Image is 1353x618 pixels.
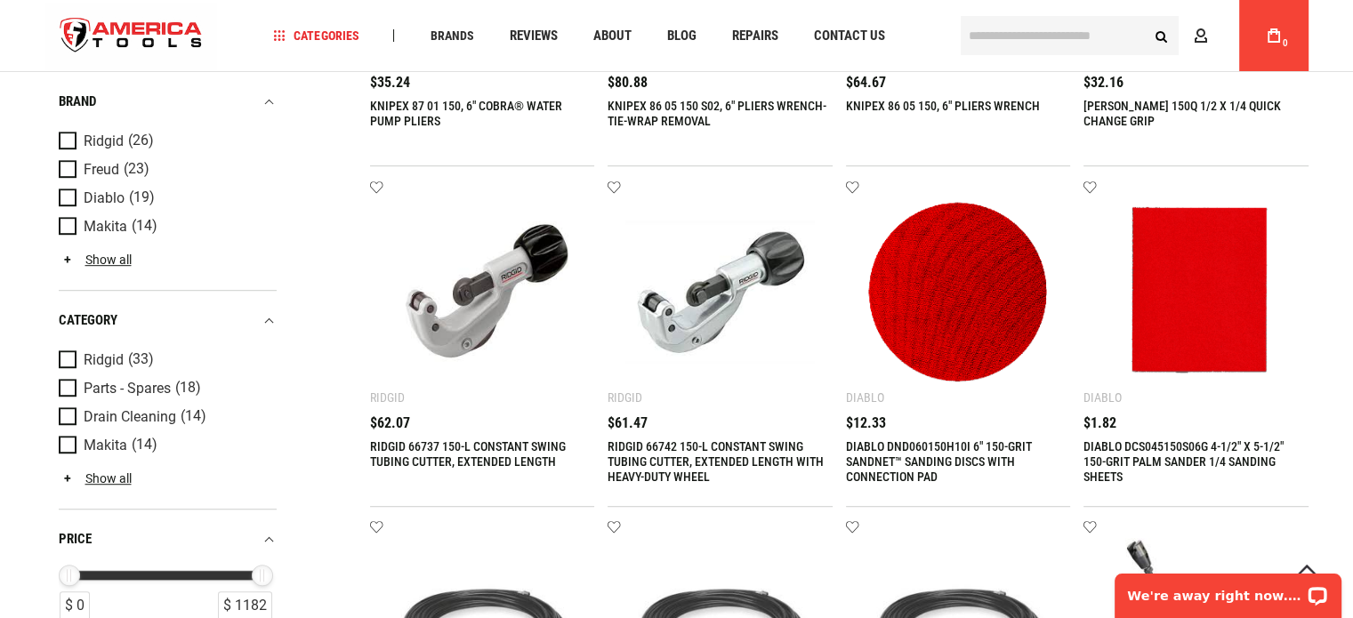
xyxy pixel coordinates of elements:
span: Drain Cleaning [84,409,176,425]
span: Freud [84,162,119,178]
span: $62.07 [370,416,410,430]
span: (19) [129,191,155,206]
a: Show all [59,471,132,486]
span: Reviews [509,29,557,43]
div: Diablo [1083,390,1122,405]
span: Contact Us [813,29,884,43]
div: Ridgid [608,390,642,405]
a: Ridgid (33) [59,350,272,370]
span: Diablo [84,190,125,206]
a: DIABLO DCS045150S06G 4-1/2" X 5-1/2" 150-GRIT PALM SANDER 1/4 SANDING SHEETS [1083,439,1284,484]
a: KNIPEX 86 05 150, 6" PLIERS WRENCH [846,99,1040,113]
div: Brand [59,90,277,114]
span: About [592,29,631,43]
span: $1.82 [1083,416,1116,430]
a: store logo [45,3,218,69]
span: $12.33 [846,416,886,430]
span: (33) [128,353,154,368]
span: Categories [273,29,358,42]
a: Ridgid (26) [59,132,272,151]
span: (14) [181,410,206,425]
span: Blog [666,29,696,43]
span: (26) [128,134,154,149]
div: price [59,527,277,551]
a: Categories [265,24,366,48]
div: Diablo [846,390,884,405]
span: Makita [84,437,127,453]
a: KNIPEX 87 01 150, 6" COBRA® WATER PUMP PLIERS [370,99,562,128]
a: Parts - Spares (18) [59,379,272,398]
div: category [59,309,277,333]
span: Makita [84,219,127,235]
a: Freud (23) [59,160,272,180]
img: RIDGID 66742 150-L CONSTANT SWING TUBING CUTTER, EXTENDED LENGTH WITH HEAVY-DUTY WHEEL [625,197,815,387]
span: (14) [132,438,157,453]
a: Makita (14) [59,436,272,455]
span: (23) [124,163,149,178]
a: KNIPEX 86 05 150 S02, 6" PLIERS WRENCH-TIE-WRAP REMOVAL [608,99,826,128]
span: (14) [132,220,157,235]
span: Ridgid [84,133,124,149]
span: $61.47 [608,416,648,430]
img: DIABLO DND060150H10I 6 [864,197,1053,387]
a: [PERSON_NAME] 150Q 1/2 X 1/4 QUICK CHANGE GRIP [1083,99,1281,128]
span: $80.88 [608,76,648,90]
span: $32.16 [1083,76,1123,90]
span: Ridgid [84,352,124,368]
img: RIDGID 66737 150-L CONSTANT SWING TUBING CUTTER, EXTENDED LENGTH [388,197,577,387]
a: Repairs [723,24,785,48]
div: Ridgid [370,390,405,405]
a: Blog [658,24,704,48]
a: Brands [422,24,481,48]
a: Drain Cleaning (14) [59,407,272,427]
a: Makita (14) [59,217,272,237]
a: RIDGID 66742 150-L CONSTANT SWING TUBING CUTTER, EXTENDED LENGTH WITH HEAVY-DUTY WHEEL [608,439,824,484]
iframe: LiveChat chat widget [1103,562,1353,618]
span: (18) [175,381,201,397]
span: $64.67 [846,76,886,90]
span: Parts - Spares [84,381,171,397]
a: Contact Us [805,24,892,48]
a: Diablo (19) [59,189,272,208]
img: DIABLO DCS045150S06G 4-1/2 [1101,197,1291,387]
span: Repairs [731,29,777,43]
span: $35.24 [370,76,410,90]
span: 0 [1283,38,1288,48]
img: America Tools [45,3,218,69]
a: Reviews [501,24,565,48]
a: RIDGID 66737 150-L CONSTANT SWING TUBING CUTTER, EXTENDED LENGTH [370,439,566,469]
a: DIABLO DND060150H10I 6" 150-GRIT SANDNET™ SANDING DISCS WITH CONNECTION PAD [846,439,1032,484]
a: Show all [59,253,132,267]
a: About [584,24,639,48]
span: Brands [430,29,473,42]
button: Search [1145,19,1179,52]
